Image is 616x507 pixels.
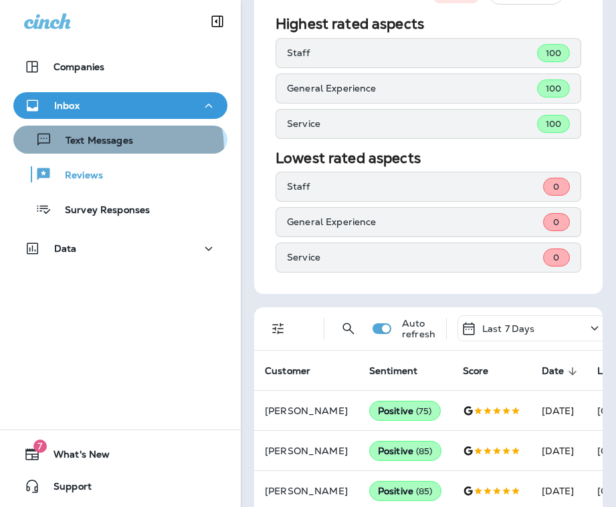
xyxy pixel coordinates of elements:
[463,365,506,377] span: Score
[369,365,435,377] span: Sentiment
[54,100,80,111] p: Inbox
[287,216,543,227] p: General Experience
[553,252,559,263] span: 0
[276,150,581,166] h2: Lowest rated aspects
[416,446,433,457] span: ( 85 )
[402,318,435,339] p: Auto refresh
[40,481,92,497] span: Support
[287,47,537,58] p: Staff
[265,365,310,377] span: Customer
[40,449,110,465] span: What's New
[416,405,432,417] span: ( 75 )
[13,473,227,500] button: Support
[369,401,441,421] div: Positive
[265,405,348,416] p: [PERSON_NAME]
[287,83,537,94] p: General Experience
[369,441,441,461] div: Positive
[335,315,362,342] button: Search Reviews
[369,481,441,501] div: Positive
[531,391,587,431] td: [DATE]
[13,92,227,119] button: Inbox
[553,181,559,192] span: 0
[13,160,227,188] button: Reviews
[265,315,292,342] button: Filters
[553,216,559,228] span: 0
[416,486,433,497] span: ( 85 )
[482,323,535,334] p: Last 7 Days
[546,47,561,59] span: 100
[33,440,47,453] span: 7
[54,243,77,254] p: Data
[13,235,227,262] button: Data
[265,486,348,496] p: [PERSON_NAME]
[287,118,537,129] p: Service
[369,365,417,377] span: Sentiment
[52,204,150,217] p: Survey Responses
[13,441,227,468] button: 7What's New
[276,15,581,32] h2: Highest rated aspects
[265,365,328,377] span: Customer
[54,61,104,72] p: Companies
[546,118,561,130] span: 100
[546,83,561,94] span: 100
[52,170,103,182] p: Reviews
[13,195,227,223] button: Survey Responses
[542,365,582,377] span: Date
[542,365,564,377] span: Date
[287,252,543,263] p: Service
[13,53,227,80] button: Companies
[287,181,543,192] p: Staff
[199,8,236,35] button: Collapse Sidebar
[463,365,489,377] span: Score
[52,135,133,148] p: Text Messages
[531,431,587,471] td: [DATE]
[265,446,348,456] p: [PERSON_NAME]
[13,126,227,154] button: Text Messages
